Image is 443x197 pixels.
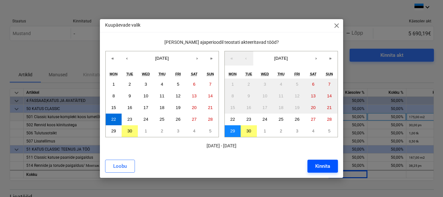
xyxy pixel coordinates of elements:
abbr: September 23, 2025 [246,117,251,122]
abbr: Sunday [326,72,333,76]
abbr: September 25, 2025 [160,117,164,122]
button: September 18, 2025 [273,102,289,114]
button: » [323,51,338,66]
abbr: September 8, 2025 [113,93,115,98]
button: October 2, 2025 [273,125,289,137]
abbr: September 11, 2025 [279,93,283,98]
abbr: September 27, 2025 [311,117,316,122]
abbr: Sunday [207,72,214,76]
button: September 10, 2025 [257,90,273,102]
abbr: Thursday [278,72,285,76]
button: September 7, 2025 [202,79,219,90]
button: September 24, 2025 [138,114,154,125]
button: September 29, 2025 [106,125,122,137]
button: September 3, 2025 [257,79,273,90]
button: › [309,51,323,66]
p: Kuupäevade valik [105,22,140,29]
button: September 26, 2025 [170,114,186,125]
abbr: September 24, 2025 [262,117,267,122]
abbr: September 15, 2025 [111,105,116,110]
button: September 1, 2025 [106,79,122,90]
abbr: October 1, 2025 [264,129,266,133]
abbr: Monday [110,72,118,76]
button: « [106,51,120,66]
button: September 4, 2025 [273,79,289,90]
p: [DATE] - [DATE] [105,142,338,149]
abbr: September 27, 2025 [192,117,197,122]
abbr: September 10, 2025 [262,93,267,98]
button: September 11, 2025 [154,90,170,102]
abbr: September 22, 2025 [230,117,235,122]
button: September 1, 2025 [225,79,241,90]
abbr: October 4, 2025 [312,129,314,133]
button: September 20, 2025 [305,102,321,114]
abbr: Saturday [191,72,198,76]
button: September 13, 2025 [186,90,202,102]
abbr: September 1, 2025 [113,82,115,87]
button: September 14, 2025 [202,90,219,102]
button: September 16, 2025 [122,102,138,114]
abbr: September 6, 2025 [312,82,314,87]
abbr: Friday [175,72,181,76]
button: September 24, 2025 [257,114,273,125]
abbr: Saturday [310,72,317,76]
button: September 11, 2025 [273,90,289,102]
button: September 23, 2025 [241,114,257,125]
abbr: Tuesday [126,72,133,76]
button: September 25, 2025 [273,114,289,125]
button: September 8, 2025 [225,90,241,102]
button: September 23, 2025 [122,114,138,125]
abbr: Thursday [159,72,166,76]
abbr: September 13, 2025 [192,93,197,98]
button: September 6, 2025 [186,79,202,90]
button: September 2, 2025 [241,79,257,90]
abbr: September 23, 2025 [127,117,132,122]
abbr: September 19, 2025 [176,105,181,110]
abbr: September 4, 2025 [161,82,163,87]
abbr: September 13, 2025 [311,93,316,98]
abbr: September 26, 2025 [176,117,181,122]
button: September 4, 2025 [154,79,170,90]
abbr: September 4, 2025 [280,82,282,87]
div: Loobu [113,162,127,170]
button: September 5, 2025 [289,79,305,90]
span: [DATE] [155,56,169,61]
div: Kinnita [315,162,330,170]
abbr: Monday [229,72,237,76]
abbr: September 5, 2025 [177,82,179,87]
abbr: October 5, 2025 [328,129,330,133]
button: September 20, 2025 [186,102,202,114]
button: September 7, 2025 [321,79,338,90]
button: September 8, 2025 [106,90,122,102]
abbr: Wednesday [261,72,269,76]
abbr: September 17, 2025 [143,105,148,110]
abbr: September 16, 2025 [246,105,251,110]
button: September 17, 2025 [257,102,273,114]
abbr: October 3, 2025 [296,129,298,133]
abbr: September 30, 2025 [127,129,132,133]
button: October 5, 2025 [202,125,219,137]
abbr: October 5, 2025 [209,129,211,133]
abbr: September 20, 2025 [311,105,316,110]
abbr: September 7, 2025 [328,82,330,87]
button: September 22, 2025 [225,114,241,125]
abbr: October 3, 2025 [177,129,179,133]
button: October 1, 2025 [138,125,154,137]
abbr: September 12, 2025 [176,93,181,98]
abbr: September 10, 2025 [143,93,148,98]
button: September 3, 2025 [138,79,154,90]
abbr: October 2, 2025 [161,129,163,133]
button: September 9, 2025 [241,90,257,102]
abbr: September 14, 2025 [208,93,213,98]
abbr: September 19, 2025 [295,105,300,110]
span: [DATE] [274,56,288,61]
button: September 28, 2025 [202,114,219,125]
button: September 19, 2025 [289,102,305,114]
button: September 27, 2025 [305,114,321,125]
abbr: September 6, 2025 [193,82,195,87]
button: [DATE] [253,51,309,66]
abbr: September 22, 2025 [111,117,116,122]
button: September 2, 2025 [122,79,138,90]
abbr: September 28, 2025 [208,117,213,122]
button: September 10, 2025 [138,90,154,102]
